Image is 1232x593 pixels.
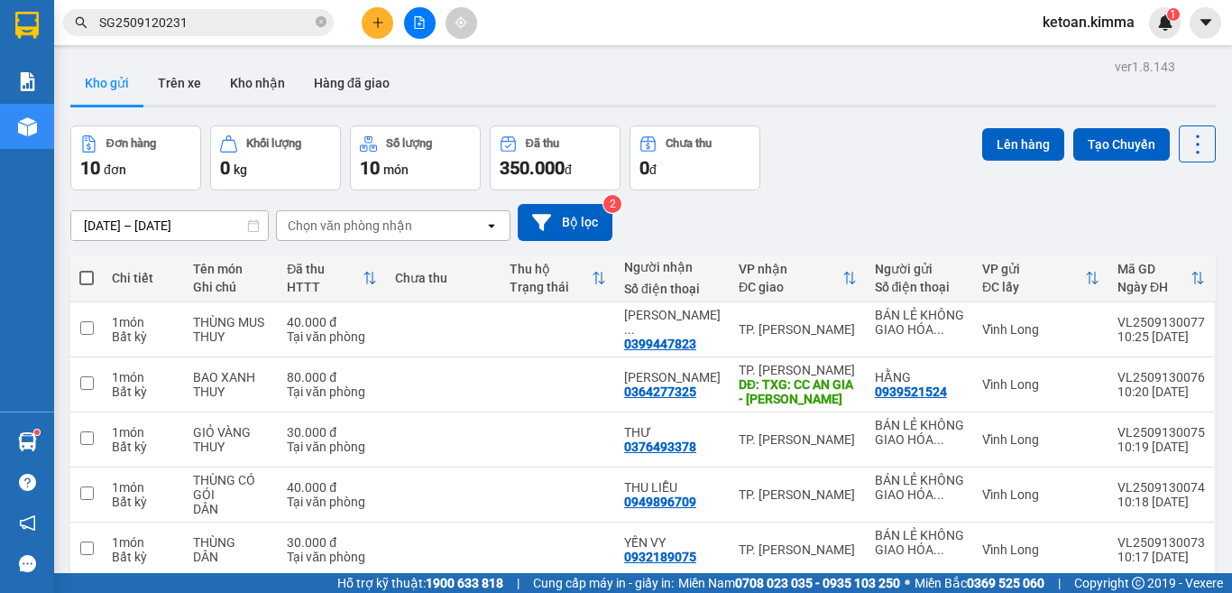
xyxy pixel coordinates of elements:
span: 10 [360,157,380,179]
div: Vĩnh Long [982,377,1099,392]
img: solution-icon [18,72,37,91]
div: THÙNG [193,535,269,550]
div: Bất kỳ [112,440,175,454]
span: Miền Nam [678,573,900,593]
div: YẾN VY [624,535,721,550]
span: 10 [80,157,100,179]
div: Tên món [193,262,269,276]
span: question-circle [19,474,36,491]
span: file-add [413,16,426,29]
span: ... [933,432,944,447]
div: Tại văn phòng [287,440,376,454]
div: VL2509130077 [1117,315,1205,329]
div: 0376493378 [624,440,696,454]
svg: open [484,218,499,233]
div: 40.000 đ [287,315,376,329]
span: 1 [1170,8,1176,21]
div: THUY [193,440,269,454]
span: ... [624,322,635,337]
div: VL2509130076 [1117,370,1205,385]
div: 1 món [112,315,175,329]
button: Đã thu350.000đ [490,125,621,190]
div: BÁN LẺ KHÔNG GIAO HÓA ĐƠN [875,473,964,502]
th: Toggle SortBy [730,255,866,302]
span: plus [372,16,384,29]
div: 1 món [112,370,175,385]
div: BAO XANH [193,370,269,385]
span: close-circle [316,14,326,32]
div: 30.000 đ [287,535,376,550]
div: VP nhận [739,262,842,276]
div: Bất kỳ [112,550,175,564]
div: Chi tiết [112,271,175,285]
div: 40.000 đ [287,480,376,495]
img: warehouse-icon [18,432,37,451]
div: TP. [PERSON_NAME] [739,542,857,557]
div: Đơn hàng [106,137,156,150]
div: Số điện thoại [875,280,964,294]
span: đ [649,162,657,177]
div: THÙNG MUS [193,315,269,329]
div: ĐC lấy [982,280,1085,294]
img: warehouse-icon [18,117,37,136]
div: Người gửi [875,262,964,276]
div: VL2509130074 [1117,480,1205,495]
div: THƯ [624,425,721,440]
div: VL2509130075 [1117,425,1205,440]
img: logo-vxr [15,12,39,39]
div: ver 1.8.143 [1115,57,1175,77]
span: aim [455,16,467,29]
button: Tạo Chuyến [1073,128,1170,161]
div: Bất kỳ [112,385,175,399]
span: ... [933,487,944,502]
div: Số lượng [386,137,432,150]
div: NGỌC LY [624,370,721,385]
button: Kho gửi [70,61,143,105]
button: Lên hàng [982,128,1064,161]
div: TP. [PERSON_NAME] [739,363,857,377]
span: notification [19,514,36,532]
div: 0939521524 [875,385,947,399]
button: Chưa thu0đ [630,125,760,190]
div: Mã GD [1117,262,1191,276]
th: Toggle SortBy [278,255,385,302]
div: THÙNG CÓ GÓI [193,473,269,502]
button: file-add [404,7,436,39]
div: Ghi chú [193,280,269,294]
div: ĐC giao [739,280,842,294]
span: message [19,555,36,572]
div: Khối lượng [246,137,301,150]
span: đ [565,162,572,177]
span: 0 [639,157,649,179]
sup: 2 [603,195,621,213]
div: Vĩnh Long [982,542,1099,557]
div: DÂN [193,550,269,564]
sup: 1 [34,430,40,435]
div: 10:18 [DATE] [1117,495,1205,509]
button: Hàng đã giao [299,61,404,105]
button: plus [362,7,393,39]
div: TP. [PERSON_NAME] [739,432,857,447]
div: Tại văn phòng [287,385,376,399]
strong: 0369 525 060 [967,576,1044,590]
div: Bất kỳ [112,495,175,509]
div: 1 món [112,425,175,440]
div: 10:20 [DATE] [1117,385,1205,399]
input: Select a date range. [71,211,268,240]
div: Tại văn phòng [287,550,376,564]
div: 1 món [112,535,175,550]
div: BÁN LẺ KHÔNG GIAO HÓA ĐƠN [875,308,964,337]
div: THUY [193,385,269,399]
sup: 1 [1167,8,1180,21]
span: 0 [220,157,230,179]
span: đơn [104,162,126,177]
th: Toggle SortBy [501,255,615,302]
div: 0364277325 [624,385,696,399]
span: search [75,16,87,29]
div: 0949896709 [624,495,696,509]
div: DĐ: TXG: CC AN GIA - NG VĂN LINH [739,377,857,406]
div: 10:25 [DATE] [1117,329,1205,344]
div: Đã thu [526,137,559,150]
div: Đã thu [287,262,362,276]
div: Thu hộ [510,262,592,276]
